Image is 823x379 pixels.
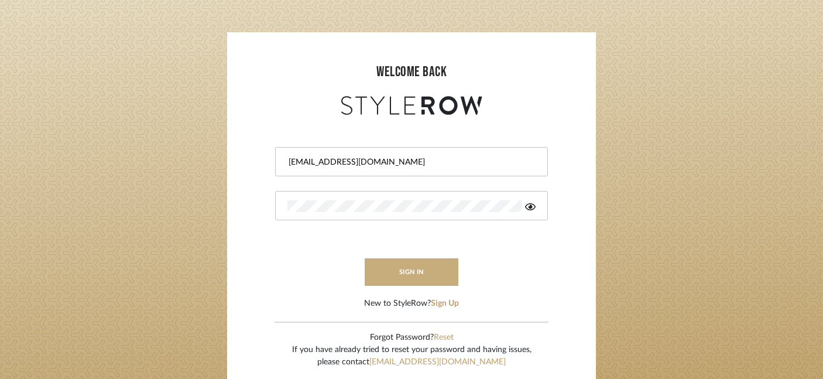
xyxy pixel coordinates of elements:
button: Reset [434,332,454,344]
div: welcome back [239,62,584,83]
div: If you have already tried to reset your password and having issues, please contact [292,344,531,368]
div: New to StyleRow? [364,298,459,310]
div: Forgot Password? [292,332,531,344]
input: Email Address [287,156,533,168]
button: Sign Up [431,298,459,310]
button: sign in [365,258,458,286]
a: [EMAIL_ADDRESS][DOMAIN_NAME] [369,358,506,366]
